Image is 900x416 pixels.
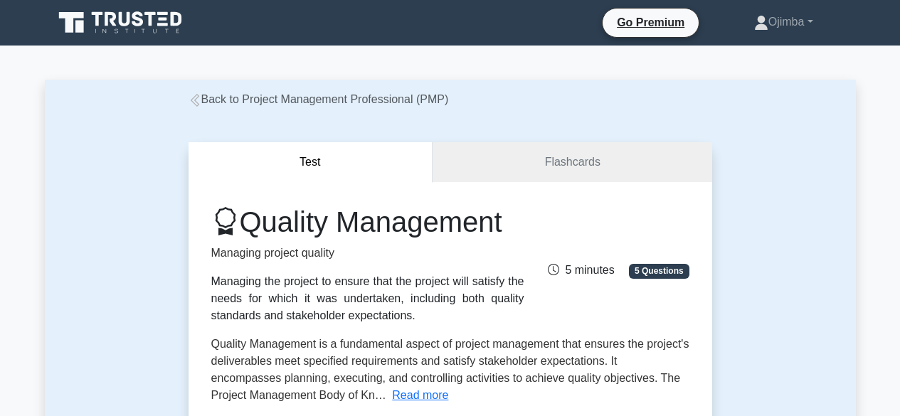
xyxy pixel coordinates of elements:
[608,14,693,31] a: Go Premium
[629,264,689,278] span: 5 Questions
[211,338,689,401] span: Quality Management is a fundamental aspect of project management that ensures the project's deliv...
[392,387,448,404] button: Read more
[548,264,614,276] span: 5 minutes
[211,273,524,324] div: Managing the project to ensure that the project will satisfy the needs for which it was undertake...
[189,93,449,105] a: Back to Project Management Professional (PMP)
[720,8,847,36] a: Ojimba
[211,245,524,262] p: Managing project quality
[211,205,524,239] h1: Quality Management
[433,142,711,183] a: Flashcards
[189,142,433,183] button: Test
